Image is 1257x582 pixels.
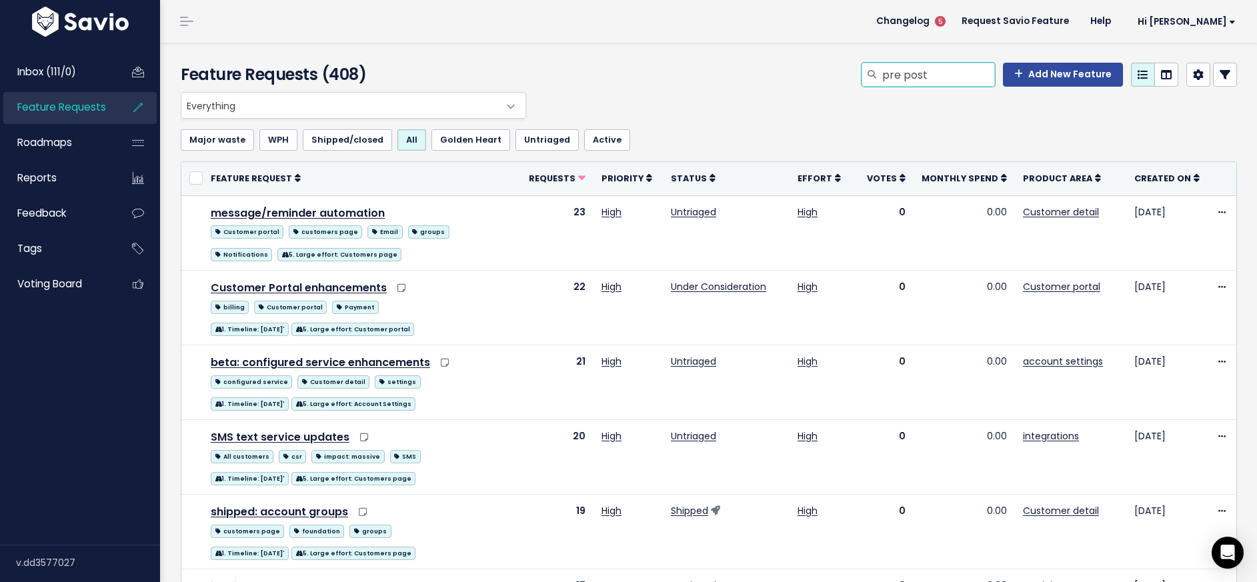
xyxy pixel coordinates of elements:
a: All customers [211,447,273,464]
td: 0.00 [914,195,1015,270]
span: Roadmaps [17,135,72,149]
span: 1. Timeline: [DATE]' [211,397,289,411]
span: settings [375,375,420,389]
a: High [601,280,621,293]
span: Notifications [211,248,272,261]
a: 1. Timeline: [DATE]' [211,544,289,561]
span: Voting Board [17,277,82,291]
a: Customer detail [297,373,369,389]
a: Priority [601,171,652,185]
a: SMS [390,447,421,464]
span: Customer portal [211,225,283,239]
a: Untriaged [515,129,579,151]
a: Inbox (111/0) [3,57,111,87]
span: Feedback [17,206,66,220]
td: [DATE] [1126,345,1208,419]
span: Priority [601,173,644,184]
a: 5. Large effort: Customers page [277,245,401,262]
a: High [798,504,818,517]
span: customers page [211,525,284,538]
span: Monthly spend [922,173,998,184]
span: impact: massive [311,450,384,463]
td: 0.00 [914,420,1015,495]
a: High [601,429,621,443]
a: customers page [211,522,284,539]
a: Notifications [211,245,272,262]
a: customers page [289,223,362,239]
span: groups [408,225,449,239]
span: Feature Requests [17,100,106,114]
span: Hi [PERSON_NAME] [1138,17,1236,27]
span: groups [349,525,391,538]
a: foundation [289,522,344,539]
a: Customer portal [211,223,283,239]
div: v.dd3577027 [16,545,160,580]
a: High [601,355,621,368]
span: 1. Timeline: [DATE]' [211,323,289,336]
a: WPH [259,129,297,151]
a: Feedback [3,198,111,229]
span: 5. Large effort: Account Settings [291,397,415,411]
a: Active [584,129,630,151]
a: 1. Timeline: [DATE]' [211,469,289,486]
td: 0 [859,195,914,270]
a: High [798,280,818,293]
td: 0.00 [914,495,1015,569]
a: Untriaged [671,429,716,443]
span: Email [367,225,402,239]
a: High [601,205,621,219]
a: 5. Large effort: Customer portal [291,320,414,337]
span: Reports [17,171,57,185]
span: Feature Request [211,173,292,184]
a: Help [1080,11,1122,31]
a: All [397,129,426,151]
a: High [798,429,818,443]
a: Shipped/closed [303,129,392,151]
h4: Feature Requests (408) [181,63,519,87]
span: configured service [211,375,292,389]
a: Untriaged [671,355,716,368]
a: integrations [1023,429,1079,443]
a: Payment [332,298,378,315]
a: shipped: account groups [211,504,348,519]
a: Votes [867,171,906,185]
div: Open Intercom Messenger [1212,537,1244,569]
a: Voting Board [3,269,111,299]
a: Customer detail [1023,205,1099,219]
a: Hi [PERSON_NAME] [1122,11,1246,32]
span: Requests [529,173,575,184]
td: 0 [859,420,914,495]
span: 5. Large effort: Customers page [291,547,415,560]
a: beta: configured service enhancements [211,355,430,370]
a: billing [211,298,249,315]
img: logo-white.9d6f32f41409.svg [29,7,132,37]
a: Created On [1134,171,1200,185]
td: [DATE] [1126,195,1208,270]
a: Roadmaps [3,127,111,158]
a: Untriaged [671,205,716,219]
td: 22 [521,270,593,345]
a: Customer detail [1023,504,1099,517]
a: Feature Request [211,171,301,185]
a: 1. Timeline: [DATE]' [211,320,289,337]
span: billing [211,301,249,314]
a: Major waste [181,129,254,151]
a: Status [671,171,716,185]
span: customers page [289,225,362,239]
a: Customer portal [1023,280,1100,293]
span: Everything [181,93,499,118]
a: Tags [3,233,111,264]
td: [DATE] [1126,420,1208,495]
td: 20 [521,420,593,495]
a: Under Consideration [671,280,766,293]
span: Payment [332,301,378,314]
a: groups [408,223,449,239]
span: Status [671,173,707,184]
a: Reports [3,163,111,193]
a: settings [375,373,420,389]
span: foundation [289,525,344,538]
a: 5. Large effort: Customers page [291,469,415,486]
span: Customer detail [297,375,369,389]
span: Product Area [1023,173,1092,184]
td: 0 [859,270,914,345]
